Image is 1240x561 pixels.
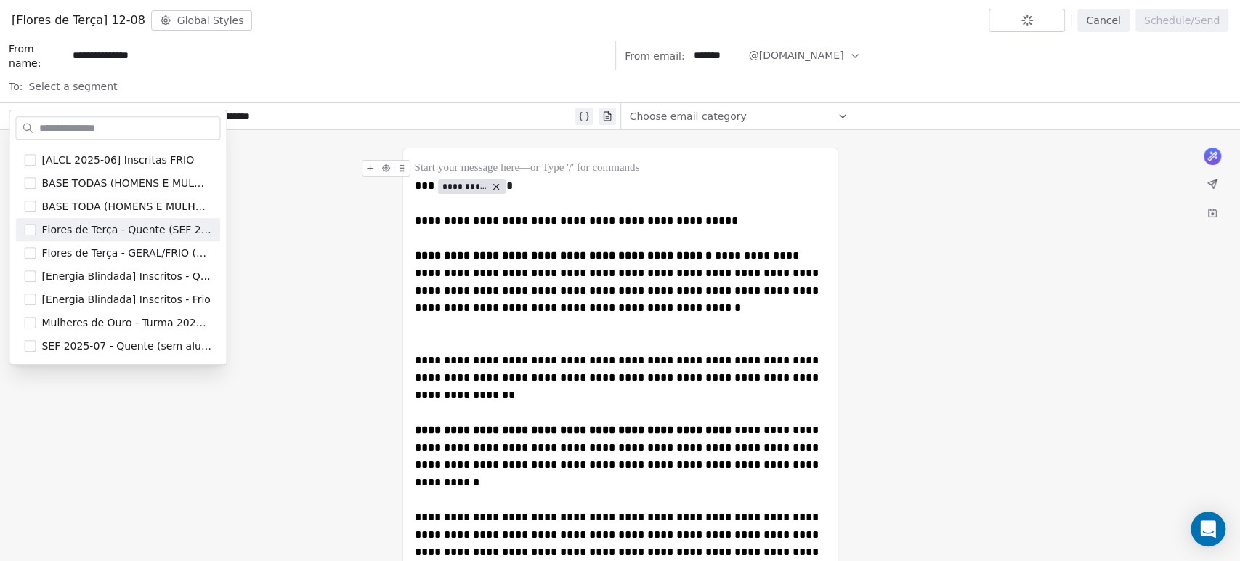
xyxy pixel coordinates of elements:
[41,292,210,307] span: [Energia Blindada] Inscritos - Frio
[41,176,211,190] span: BASE TODAS (HOMENS E MULHERES) - FRIO
[9,79,23,94] span: To:
[9,41,67,70] span: From name:
[1135,9,1228,32] button: Schedule/Send
[28,79,117,94] span: Select a segment
[41,315,211,330] span: Mulheres de Ouro - Turma 2025-06
[41,199,211,214] span: BASE TODA (HOMENS E MULHERES) - Quente
[41,246,211,260] span: Flores de Terça - GERAL/FRIO (SEF 2025-07)
[41,339,211,353] span: SEF 2025-07 - Quente (sem alunas do JS)
[41,153,194,167] span: [ALCL 2025-06] Inscritas FRIO
[151,10,253,31] button: Global Styles
[630,109,747,124] span: Choose email category
[41,222,211,237] span: Flores de Terça - Quente (SEF 2025-07)
[1077,9,1129,32] button: Cancel
[625,49,684,63] span: From email:
[12,12,145,29] span: [Flores de Terça] 12-08
[41,269,211,283] span: [Energia Blindada] Inscritos - Quente
[748,48,843,63] span: @[DOMAIN_NAME]
[9,109,50,128] span: Subject:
